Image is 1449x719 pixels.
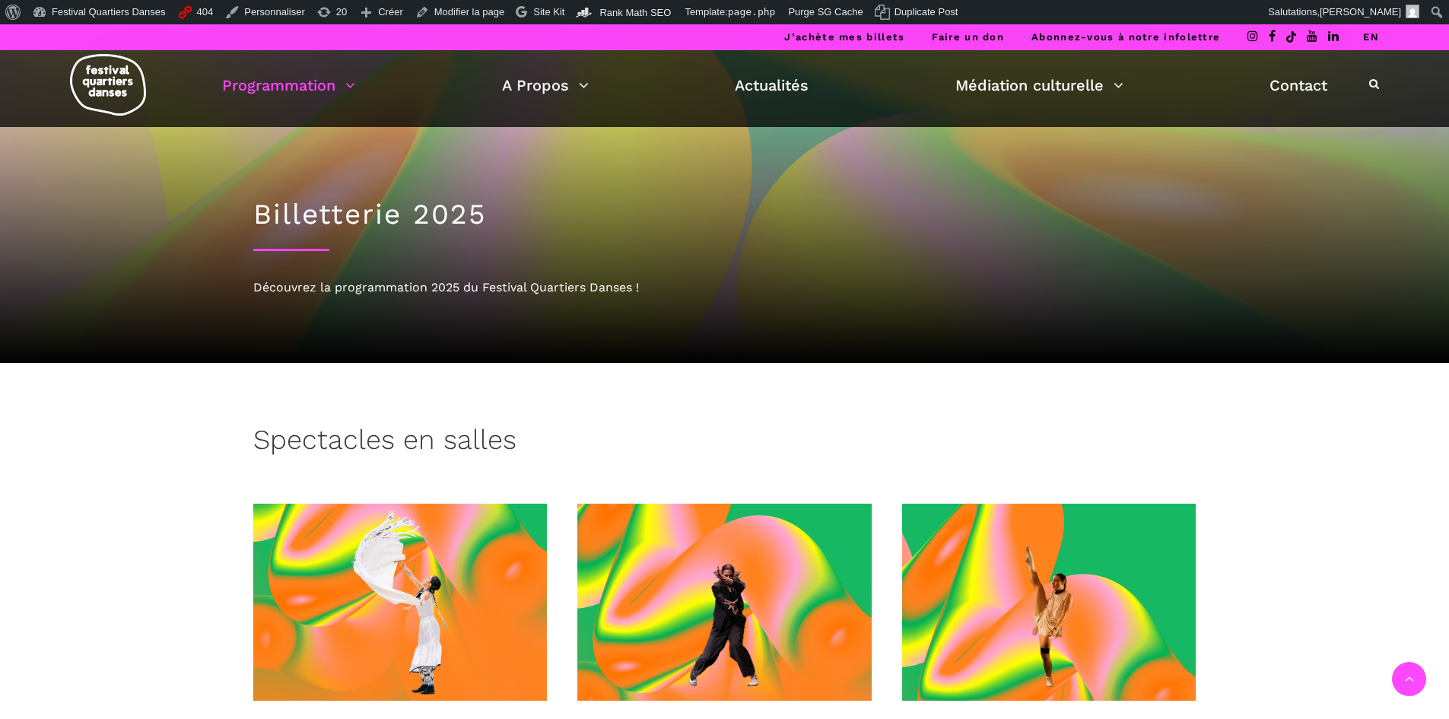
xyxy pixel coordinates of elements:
[502,72,589,98] a: A Propos
[222,72,355,98] a: Programmation
[735,72,809,98] a: Actualités
[253,198,1196,231] h1: Billetterie 2025
[1320,6,1401,17] span: [PERSON_NAME]
[253,278,1196,297] div: Découvrez la programmation 2025 du Festival Quartiers Danses !
[533,6,564,17] span: Site Kit
[728,6,776,17] span: page.php
[1363,31,1379,43] a: EN
[955,72,1123,98] a: Médiation culturelle
[932,31,1004,43] a: Faire un don
[1269,72,1327,98] a: Contact
[1031,31,1220,43] a: Abonnez-vous à notre infolettre
[253,424,516,462] h3: Spectacles en salles
[599,7,671,18] span: Rank Math SEO
[784,31,904,43] a: J’achète mes billets
[70,54,146,116] img: logo-fqd-med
